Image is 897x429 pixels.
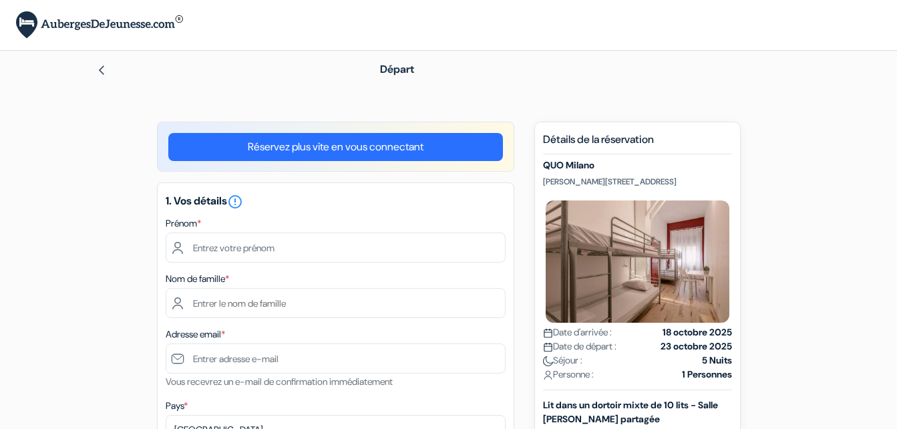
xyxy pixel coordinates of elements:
label: Prénom [166,217,201,231]
span: Date de départ : [543,339,616,353]
input: Entrez votre prénom [166,233,506,263]
img: calendar.svg [543,328,553,338]
strong: 23 octobre 2025 [661,339,732,353]
img: left_arrow.svg [96,65,107,76]
label: Nom de famille [166,272,229,286]
strong: 18 octobre 2025 [663,325,732,339]
strong: 5 Nuits [702,353,732,368]
span: Séjour : [543,353,582,368]
img: moon.svg [543,356,553,366]
h5: QUO Milano [543,160,732,171]
p: [PERSON_NAME][STREET_ADDRESS] [543,176,732,187]
img: calendar.svg [543,342,553,352]
label: Pays [166,399,188,413]
label: Adresse email [166,327,225,341]
h5: 1. Vos détails [166,194,506,210]
a: Réservez plus vite en vous connectant [168,133,503,161]
span: Date d'arrivée : [543,325,612,339]
span: Personne : [543,368,594,382]
a: error_outline [227,194,243,208]
small: Vous recevrez un e-mail de confirmation immédiatement [166,376,393,388]
img: user_icon.svg [543,370,553,380]
strong: 1 Personnes [682,368,732,382]
b: Lit dans un dortoir mixte de 10 lits - Salle [PERSON_NAME] partagée [543,399,718,425]
span: Départ [380,62,414,76]
input: Entrer adresse e-mail [166,343,506,374]
input: Entrer le nom de famille [166,288,506,318]
i: error_outline [227,194,243,210]
img: AubergesDeJeunesse.com [16,11,183,39]
h5: Détails de la réservation [543,133,732,154]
